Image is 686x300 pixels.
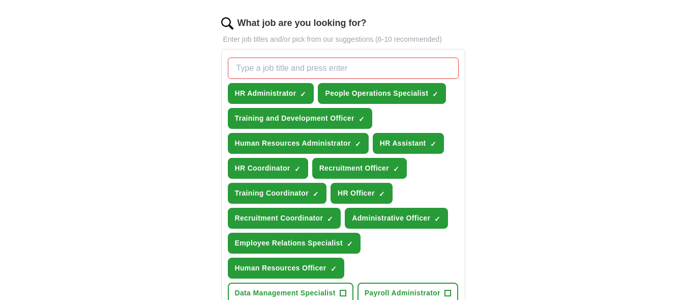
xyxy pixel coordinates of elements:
span: Administrative Officer [352,213,430,224]
span: Payroll Administrator [365,288,440,298]
img: search.png [221,17,233,30]
span: Data Management Specialist [235,288,336,298]
span: ✓ [359,115,365,123]
span: Training and Development Officer [235,113,354,124]
span: ✓ [300,90,306,98]
span: ✓ [379,190,385,198]
input: Type a job title and press enter [228,58,459,79]
span: ✓ [331,265,337,273]
button: Training and Development Officer✓ [228,108,372,129]
span: ✓ [327,215,333,223]
span: ✓ [355,140,361,148]
span: ✓ [434,215,440,223]
span: HR Administrator [235,88,296,99]
button: HR Officer✓ [331,183,393,204]
span: Human Resources Administrator [235,138,351,149]
button: Recruitment Coordinator✓ [228,208,341,229]
span: HR Assistant [380,138,426,149]
span: Human Resources Officer [235,263,326,274]
span: HR Coordinator [235,163,290,174]
button: Human Resources Officer✓ [228,258,344,279]
span: Employee Relations Specialist [235,238,343,249]
span: ✓ [430,140,436,148]
button: Recruitment Officer✓ [312,158,407,179]
button: HR Coordinator✓ [228,158,308,179]
span: ✓ [347,240,353,248]
span: ✓ [294,165,301,173]
button: Employee Relations Specialist✓ [228,233,361,254]
span: HR Officer [338,188,375,199]
label: What job are you looking for? [237,16,367,30]
span: ✓ [313,190,319,198]
button: People Operations Specialist✓ [318,83,446,104]
span: Training Coordinator [235,188,309,199]
button: Training Coordinator✓ [228,183,326,204]
span: ✓ [393,165,399,173]
p: Enter job titles and/or pick from our suggestions (6-10 recommended) [221,34,465,45]
button: Human Resources Administrator✓ [228,133,369,154]
button: Administrative Officer✓ [345,208,448,229]
button: HR Assistant✓ [373,133,444,154]
button: HR Administrator✓ [228,83,314,104]
span: People Operations Specialist [325,88,428,99]
span: Recruitment Officer [319,163,389,174]
span: Recruitment Coordinator [235,213,323,224]
span: ✓ [432,90,438,98]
